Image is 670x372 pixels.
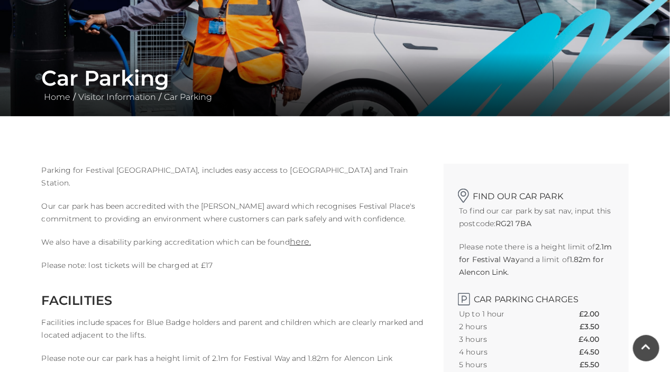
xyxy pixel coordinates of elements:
[460,289,613,304] h2: Car Parking Charges
[460,204,613,230] p: To find our car park by sat nav, input this postcode:
[42,352,428,365] p: Please note our car park has a height limit of 2.1m for Festival Way and 1.82m for Alencon Link
[290,237,311,247] a: here.
[42,165,408,188] span: Parking for Festival [GEOGRAPHIC_DATA], includes easy access to [GEOGRAPHIC_DATA] and Train Station.
[42,259,428,272] p: Please note: lost tickets will be charged at £17
[162,92,215,102] a: Car Parking
[579,308,612,320] th: £2.00
[460,320,544,333] th: 2 hours
[42,316,428,341] p: Facilities include spaces for Blue Badge holders and parent and children which are clearly marked...
[579,346,612,358] th: £4.50
[42,92,74,102] a: Home
[42,236,428,248] p: We also have a disability parking accreditation which can be found
[460,240,613,278] p: Please note there is a height limit of and a limit of
[460,333,544,346] th: 3 hours
[34,66,637,104] div: / /
[495,219,531,228] strong: RG21 7BA
[42,66,629,91] h1: Car Parking
[460,185,613,201] h2: Find our car park
[42,200,428,225] p: Our car park has been accredited with the [PERSON_NAME] award which recognises Festival Place's c...
[579,333,612,346] th: £4.00
[580,320,612,333] th: £3.50
[460,358,544,371] th: 5 hours
[42,293,428,308] h2: FACILITIES
[580,358,612,371] th: £5.50
[76,92,159,102] a: Visitor Information
[460,346,544,358] th: 4 hours
[460,308,544,320] th: Up to 1 hour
